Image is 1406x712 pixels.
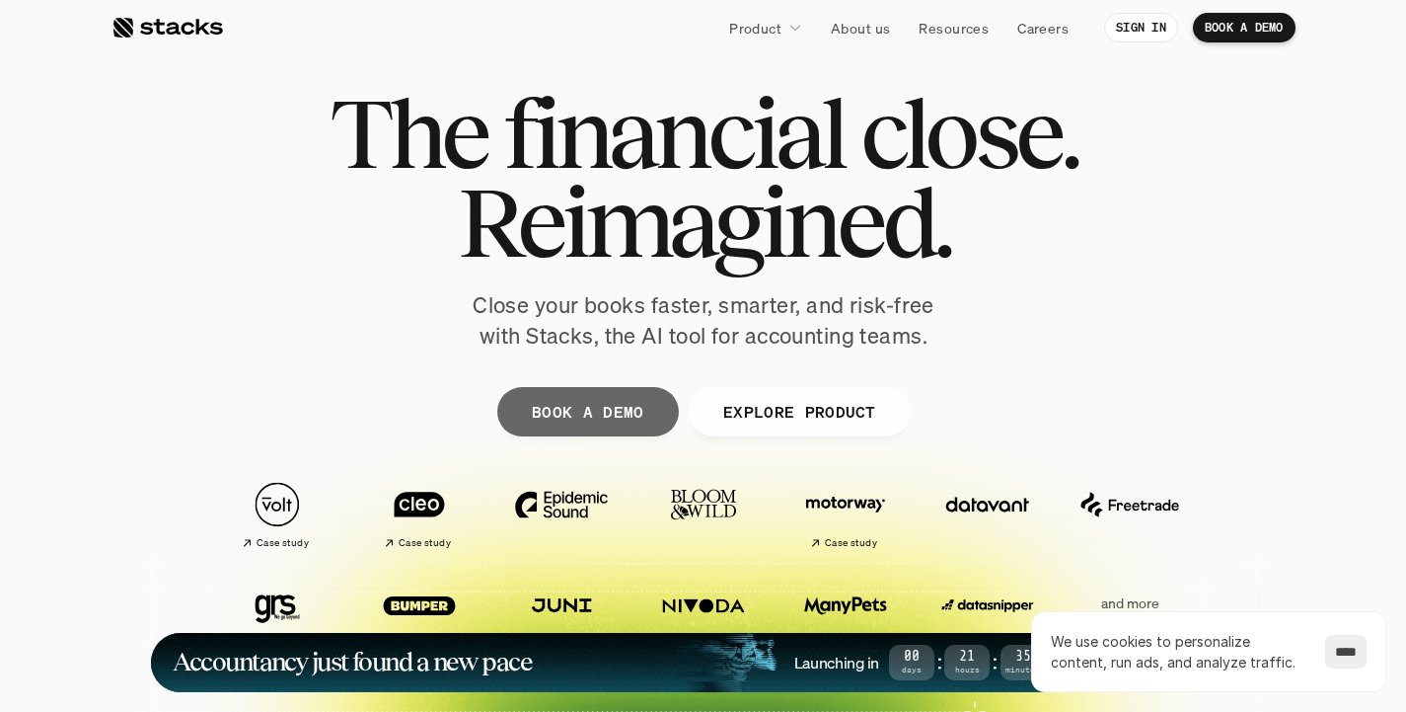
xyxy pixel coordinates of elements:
[1051,631,1305,672] p: We use cookies to personalize content, run ads, and analyze traffic.
[358,573,481,659] a: Case study
[1104,13,1178,42] a: SIGN IN
[1005,10,1080,45] a: Careers
[330,89,486,178] span: The
[173,651,533,673] h1: Accountancy just found a new pace
[907,10,1000,45] a: Resources
[151,633,1256,692] a: Accountancy just found a new paceLaunching in00Days:21Hours:35Minutes:49SecondsLEARN MORE
[496,387,678,436] a: BOOK A DEMO
[722,397,875,426] p: EXPLORE PRODUCT
[889,652,934,663] span: 00
[1069,595,1191,612] p: and more
[819,10,902,45] a: About us
[1205,21,1284,35] p: BOOK A DEMO
[1000,667,1046,673] span: Minutes
[831,18,890,39] p: About us
[1000,652,1046,663] span: 35
[825,537,877,549] h2: Case study
[1116,21,1166,35] p: SIGN IN
[944,667,990,673] span: Hours
[500,573,623,659] a: Case study
[729,18,781,39] p: Product
[216,472,338,558] a: Case study
[399,537,451,549] h2: Case study
[784,472,907,558] a: Case study
[358,472,481,558] a: Case study
[531,397,643,426] p: BOOK A DEMO
[257,537,309,549] h2: Case study
[503,89,844,178] span: financial
[457,178,949,267] span: Reimagined.
[457,290,950,352] p: Close your books faster, smarter, and risk-free with Stacks, the AI tool for accounting teams.
[688,387,910,436] a: EXPLORE PRODUCT
[919,18,989,39] p: Resources
[944,652,990,663] span: 21
[889,667,934,673] span: Days
[860,89,1077,178] span: close.
[1193,13,1295,42] a: BOOK A DEMO
[934,651,944,673] strong: :
[1017,18,1069,39] p: Careers
[990,651,999,673] strong: :
[794,652,879,673] h4: Launching in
